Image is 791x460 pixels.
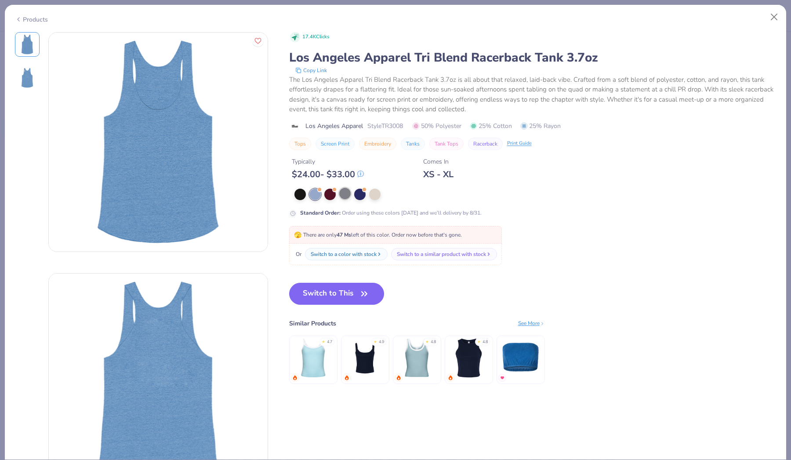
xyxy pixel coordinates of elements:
[305,248,388,260] button: Switch to a color with stock
[391,248,497,260] button: Switch to a similar product with stock
[431,339,436,345] div: 4.8
[413,121,461,131] span: 50% Polyester
[468,138,503,150] button: Racerback
[448,337,490,379] img: Bella + Canvas Ladies' Micro Ribbed Racerback Tank
[305,121,363,131] span: Los Angeles Apparel
[293,66,330,75] button: copy to clipboard
[337,231,351,238] strong: 47 Ms
[396,375,401,380] img: trending.gif
[300,209,341,216] strong: Standard Order :
[429,138,464,150] button: Tank Tops
[289,319,336,328] div: Similar Products
[289,75,776,114] div: The Los Angeles Apparel Tri Blend Racerback Tank 3.7oz is all about that relaxed, laid-back vibe....
[359,138,396,150] button: Embroidery
[289,283,385,305] button: Switch to This
[294,231,462,238] span: There are only left of this color. Order now before that's gone.
[374,339,377,343] div: ★
[344,337,386,379] img: Bella Canvas Ladies' Micro Ribbed Scoop Tank
[518,319,545,327] div: See More
[521,121,561,131] span: 25% Rayon
[507,140,532,147] div: Print Guide
[294,250,301,258] span: Or
[289,138,311,150] button: Tops
[396,337,438,379] img: Fresh Prints Sunset Blvd Ribbed Scoop Tank Top
[294,231,301,239] span: 🫣
[292,337,334,379] img: Fresh Prints Cali Camisole Top
[17,34,38,55] img: Front
[766,9,783,26] button: Close
[322,339,325,343] div: ★
[292,375,298,380] img: trending.gif
[252,35,264,47] button: Like
[302,33,329,41] span: 17.4K Clicks
[316,138,355,150] button: Screen Print
[289,49,776,66] div: Los Angeles Apparel Tri Blend Racerback Tank 3.7oz
[367,121,403,131] span: Style TR3008
[470,121,512,131] span: 25% Cotton
[327,339,332,345] div: 4.7
[477,339,481,343] div: ★
[292,169,364,180] div: $ 24.00 - $ 33.00
[300,209,482,217] div: Order using these colors [DATE] and we’ll delivery by 8/31.
[500,337,541,379] img: Fresh Prints Terry Bandeau
[344,375,349,380] img: trending.gif
[401,138,425,150] button: Tanks
[448,375,453,380] img: trending.gif
[15,15,48,24] div: Products
[311,250,377,258] div: Switch to a color with stock
[289,123,301,130] img: brand logo
[425,339,429,343] div: ★
[292,157,364,166] div: Typically
[500,375,505,380] img: MostFav.gif
[397,250,486,258] div: Switch to a similar product with stock
[379,339,384,345] div: 4.9
[49,33,268,252] img: Front
[483,339,488,345] div: 4.8
[423,157,454,166] div: Comes In
[17,67,38,88] img: Back
[423,169,454,180] div: XS - XL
